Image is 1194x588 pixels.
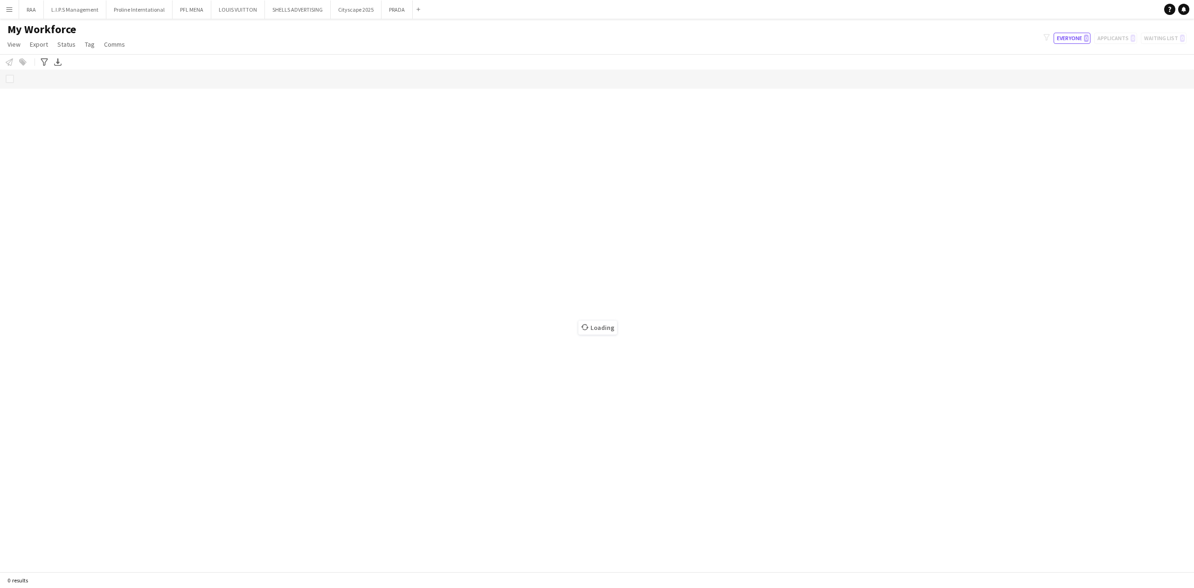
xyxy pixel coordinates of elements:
span: Export [30,40,48,49]
app-action-btn: Advanced filters [39,56,50,68]
a: Comms [100,38,129,50]
button: Everyone0 [1054,33,1090,44]
a: Export [26,38,52,50]
span: My Workforce [7,22,76,36]
a: Tag [81,38,98,50]
app-action-btn: Export XLSX [52,56,63,68]
button: Proline Interntational [106,0,173,19]
button: Cityscape 2025 [331,0,382,19]
span: View [7,40,21,49]
span: Comms [104,40,125,49]
button: LOUIS VUITTON [211,0,265,19]
span: 0 [1084,35,1089,42]
a: Status [54,38,79,50]
button: L.I.P.S Management [44,0,106,19]
button: PRADA [382,0,413,19]
span: Tag [85,40,95,49]
button: SHELLS ADVERTISING [265,0,331,19]
button: RAA [19,0,44,19]
a: View [4,38,24,50]
span: Status [57,40,76,49]
button: PFL MENA [173,0,211,19]
span: Loading [578,321,617,335]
